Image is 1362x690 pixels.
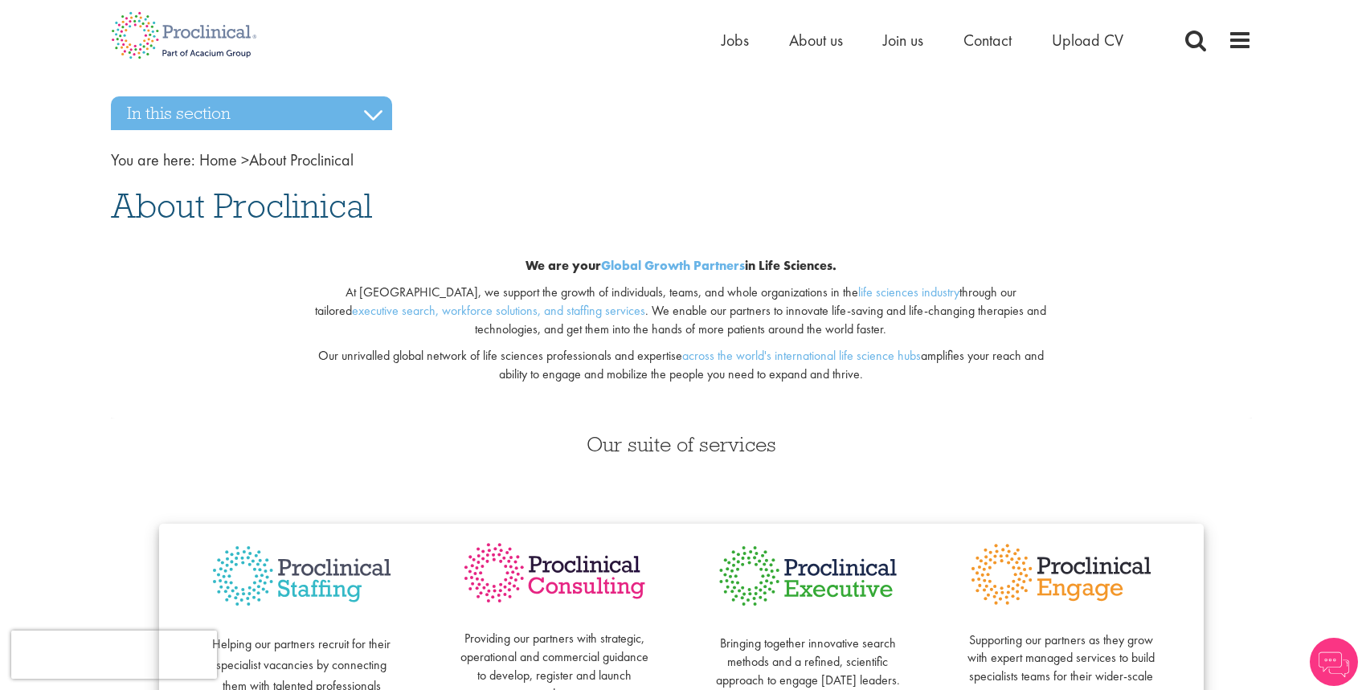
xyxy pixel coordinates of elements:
img: Proclinical Engage [967,540,1155,609]
a: Upload CV [1052,30,1123,51]
a: Join us [883,30,923,51]
img: Proclinical Staffing [207,540,396,613]
a: executive search, workforce solutions, and staffing services [352,302,645,319]
p: Bringing together innovative search methods and a refined, scientific approach to engage [DATE] l... [714,616,902,689]
a: Global Growth Partners [601,257,745,274]
span: You are here: [111,149,195,170]
img: Proclinical Consulting [460,540,649,606]
a: breadcrumb link to Home [199,149,237,170]
span: About Proclinical [111,184,372,227]
a: Jobs [722,30,749,51]
a: Contact [963,30,1012,51]
a: across the world's international life science hubs [682,347,921,364]
b: We are your in Life Sciences. [526,257,836,274]
h3: In this section [111,96,392,130]
iframe: reCAPTCHA [11,631,217,679]
p: At [GEOGRAPHIC_DATA], we support the growth of individuals, teams, and whole organizations in the... [305,284,1057,339]
p: Our unrivalled global network of life sciences professionals and expertise amplifies your reach a... [305,347,1057,384]
img: Proclinical Executive [714,540,902,612]
a: About us [789,30,843,51]
span: > [241,149,249,170]
a: life sciences industry [858,284,959,300]
span: About Proclinical [199,149,354,170]
img: Chatbot [1310,638,1358,686]
h3: Our suite of services [111,434,1252,455]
